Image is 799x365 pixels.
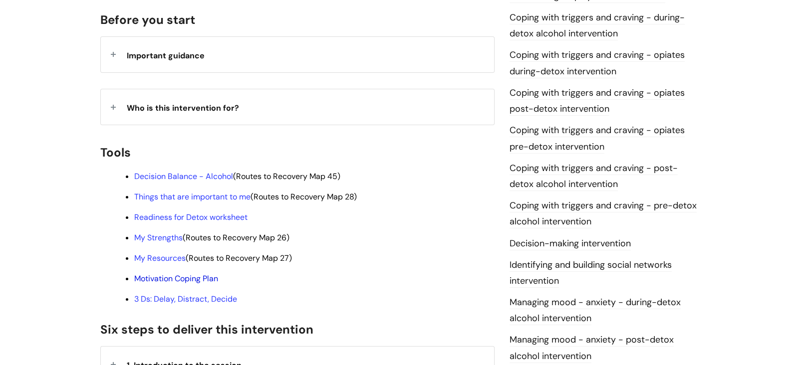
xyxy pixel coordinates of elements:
span: (Routes to Recovery Map 26) [134,232,289,243]
span: (Routes to Recovery Map 27) [134,253,292,263]
span: Tools [100,145,131,160]
a: Coping with triggers and craving - pre-detox alcohol intervention [510,199,697,228]
a: My Resources [134,253,186,263]
span: Six steps to deliver this intervention [100,322,313,337]
a: Coping with triggers and craving - opiates pre-detox intervention [510,124,685,153]
a: Managing mood - anxiety - during-detox alcohol intervention [510,296,681,325]
a: Managing mood - anxiety - post-detox alcohol intervention [510,334,674,363]
a: 3 Ds: Delay, Distract, Decide [134,294,237,304]
a: Coping with triggers and craving - opiates during-detox intervention [510,49,685,78]
a: Coping with triggers and craving - opiates post-detox intervention [510,87,685,116]
span: Important guidance [127,50,205,61]
a: Things that are important to me [134,191,251,202]
span: (Routes to Recovery Map 28) [134,191,357,202]
a: Identifying and building social networks intervention [510,259,672,288]
span: (Routes to Recovery Map 45) [134,171,340,182]
a: Coping with triggers and craving - during-detox alcohol intervention [510,11,685,40]
a: Coping with triggers and craving - post-detox alcohol intervention [510,162,678,191]
a: Motivation Coping Plan [134,273,218,284]
span: Before you start [100,12,195,27]
a: Readiness for Detox worksheet [134,212,248,222]
a: Decision-making intervention [510,237,631,250]
span: Who is this intervention for? [127,103,239,113]
a: Decision Balance - Alcohol [134,171,233,182]
a: My Strengths [134,232,183,243]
